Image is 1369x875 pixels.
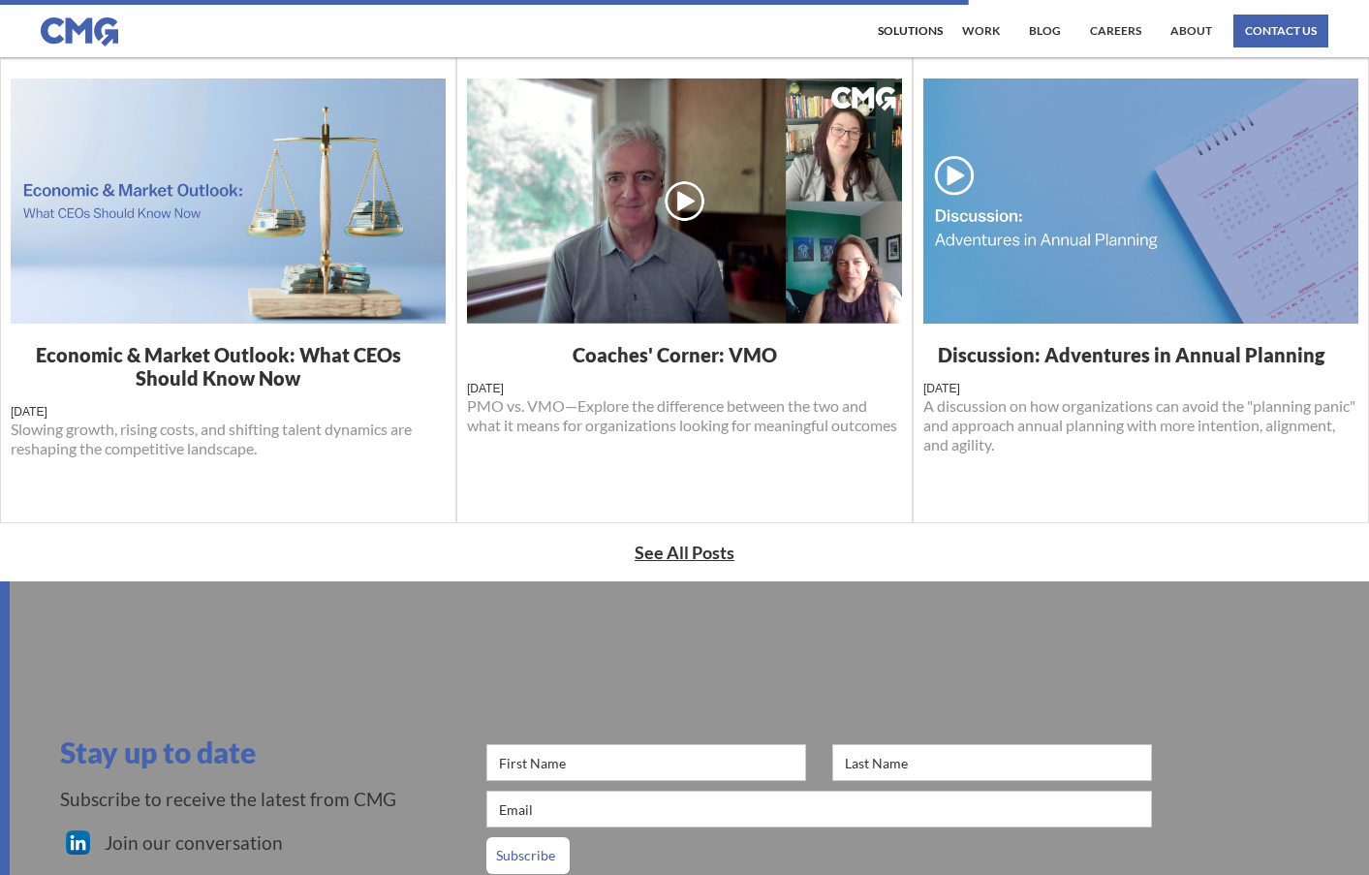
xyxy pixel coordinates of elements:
[105,832,283,854] div: Join our conversation
[923,343,1358,366] h1: Discussion: Adventures in Annual Planning
[923,396,1358,454] p: A discussion on how organizations can avoid the "planning panic" and approach annual planning wit...
[635,542,734,563] a: See All Posts
[486,744,806,781] input: First Name
[11,343,446,390] h1: Economic & Market Outlook: What CEOs Should Know Now
[878,25,943,37] div: Solutions
[923,343,1358,474] a: Discussion: Adventures in Annual Planning[DATE]A discussion on how organizations can avoid the "p...
[1245,25,1317,37] div: contact us
[832,744,1152,781] input: Last Name
[467,381,902,396] div: [DATE]
[923,381,1358,396] div: [DATE]
[1024,15,1066,47] a: Blog
[60,789,467,810] h1: Subscribe to receive the latest from CMG
[11,404,446,420] div: [DATE]
[486,837,570,874] input: Subscribe
[467,396,902,435] p: PMO vs. VMO—Explore the difference between the two and what it means for organizations looking fo...
[957,15,1005,47] a: work
[467,343,902,454] a: Coaches' Corner: VMO[DATE]PMO vs. VMO—Explore the difference between the two and what it means fo...
[1085,15,1146,47] a: Careers
[11,343,446,478] a: Economic & Market Outlook: What CEOs Should Know Now[DATE]Slowing growth, rising costs, and shift...
[60,734,467,769] h1: Stay up to date
[11,420,446,458] p: Slowing growth, rising costs, and shifting talent dynamics are reshaping the competitive landscape.
[1166,15,1217,47] a: About
[486,734,1319,874] form: Email Form
[467,343,902,366] h1: Coaches' Corner: VMO
[60,829,287,857] a: Join our conversation
[486,791,1152,828] input: Email
[41,17,118,47] img: CMG logo in blue.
